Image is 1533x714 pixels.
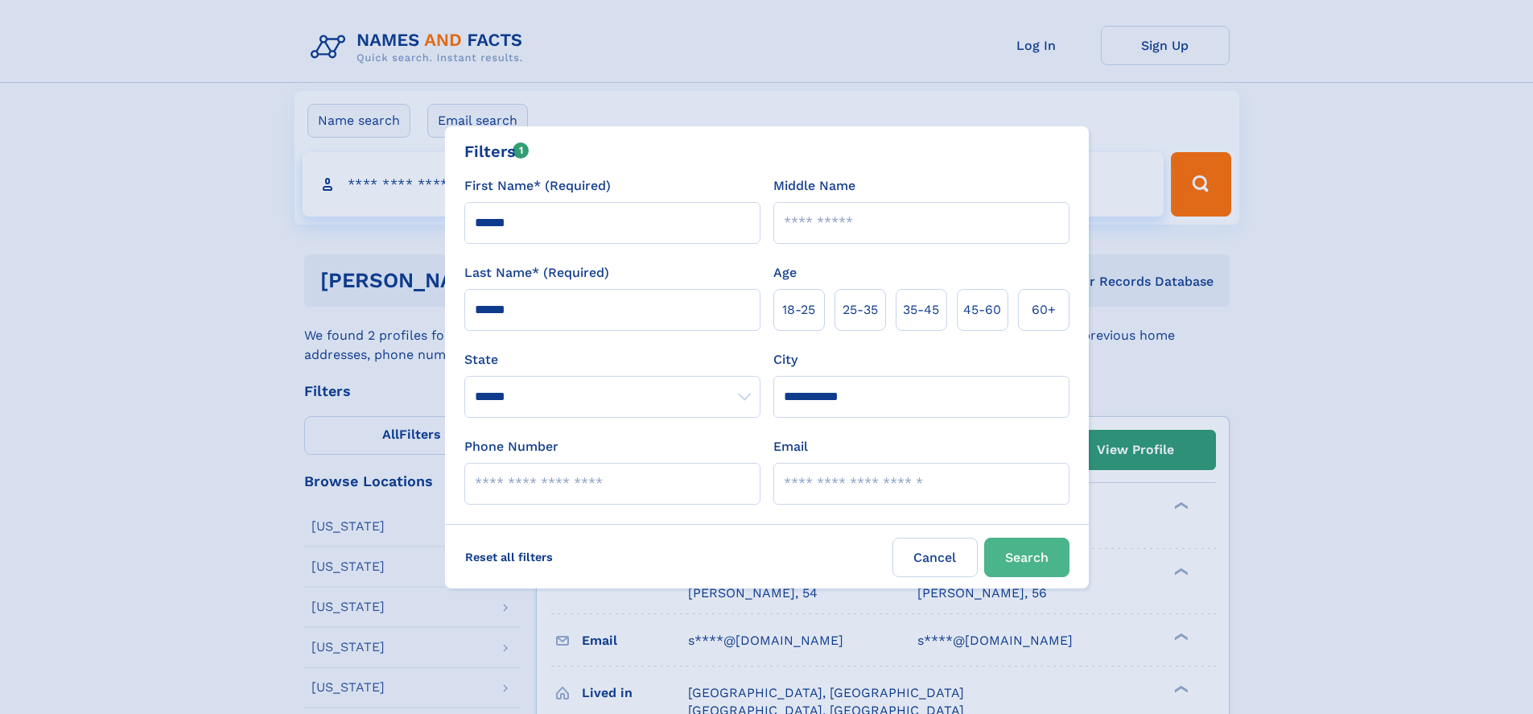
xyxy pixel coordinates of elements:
label: State [464,350,760,369]
label: Reset all filters [455,538,563,576]
label: City [773,350,797,369]
label: Phone Number [464,437,558,456]
label: Age [773,263,797,283]
button: Search [984,538,1069,577]
span: 35‑45 [903,300,939,320]
span: 60+ [1032,300,1056,320]
span: 25‑35 [843,300,878,320]
label: Middle Name [773,176,855,196]
span: 18‑25 [782,300,815,320]
label: Email [773,437,808,456]
label: Last Name* (Required) [464,263,609,283]
label: First Name* (Required) [464,176,611,196]
span: 45‑60 [963,300,1001,320]
div: Filters [464,139,530,163]
label: Cancel [892,538,978,577]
